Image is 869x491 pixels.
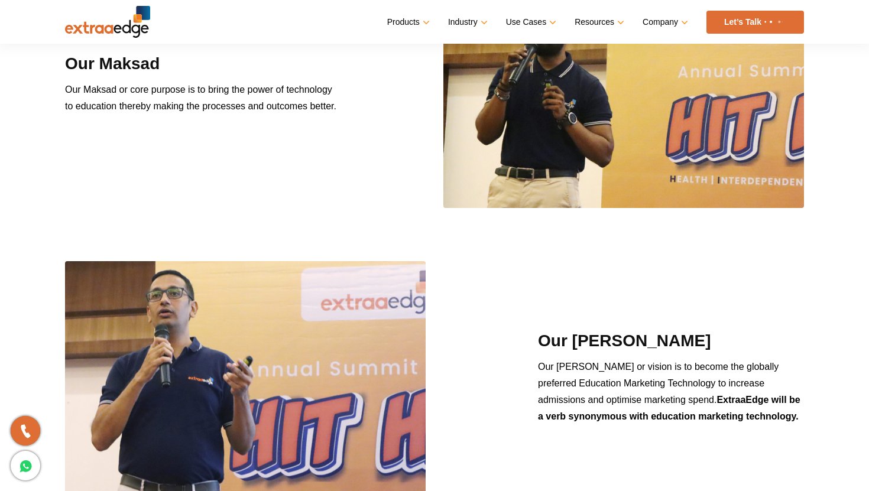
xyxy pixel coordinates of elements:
strong: ExtraaEdge will be a verb synonymous with education marketing technology. [538,395,800,421]
a: Use Cases [506,14,554,31]
a: Industry [448,14,485,31]
p: Our [PERSON_NAME] or vision is to become the globally preferred Education Marketing Technology to... [538,359,804,434]
h3: Our Maksad [65,52,410,82]
h3: Our [PERSON_NAME] [538,329,804,359]
a: Products [387,14,427,31]
a: Company [643,14,686,31]
a: Let’s Talk [706,11,804,34]
p: Our Maksad or core purpose is to bring the power of technology to education thereby making the pr... [65,82,339,123]
a: Resources [575,14,622,31]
